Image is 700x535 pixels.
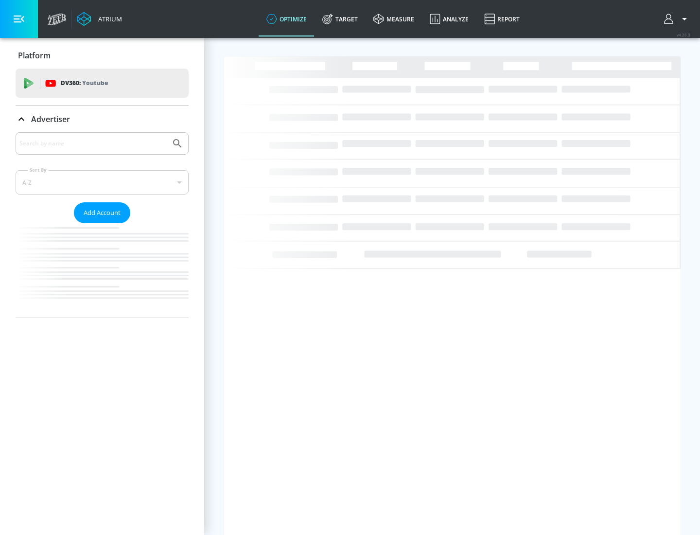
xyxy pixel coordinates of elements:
div: Atrium [94,15,122,23]
a: Analyze [422,1,476,36]
span: v 4.28.0 [677,32,690,37]
p: Platform [18,50,51,61]
a: Report [476,1,527,36]
span: Add Account [84,207,121,218]
p: Youtube [82,78,108,88]
p: DV360: [61,78,108,89]
label: Sort By [28,167,49,173]
a: measure [366,1,422,36]
a: Target [315,1,366,36]
a: Atrium [77,12,122,26]
div: Platform [16,42,189,69]
a: optimize [259,1,315,36]
div: A-Z [16,170,189,195]
nav: list of Advertiser [16,223,189,318]
div: DV360: Youtube [16,69,189,98]
button: Add Account [74,202,130,223]
input: Search by name [19,137,167,150]
div: Advertiser [16,106,189,133]
div: Advertiser [16,132,189,318]
p: Advertiser [31,114,70,125]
